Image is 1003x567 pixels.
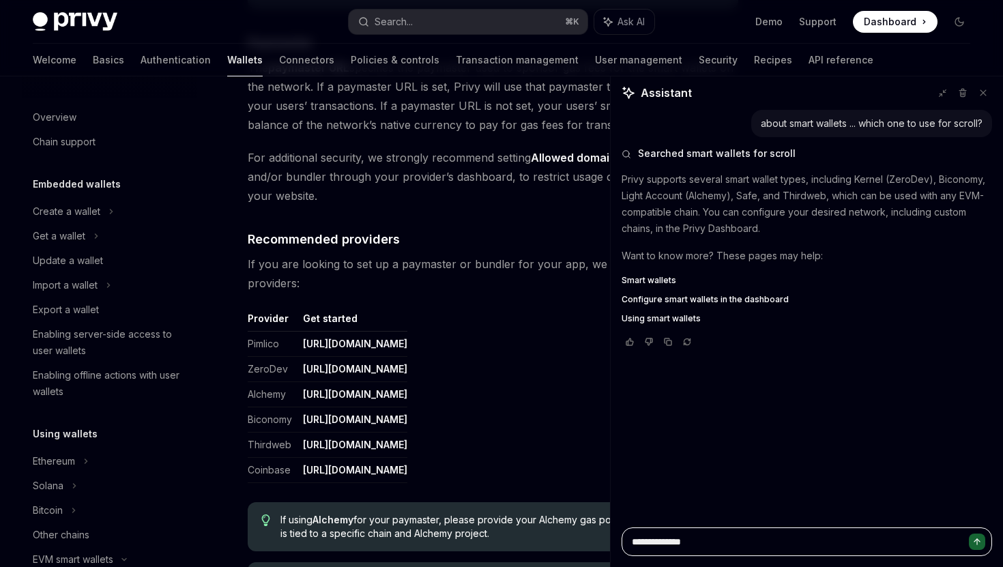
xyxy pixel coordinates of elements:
[33,527,89,543] div: Other chains
[33,478,63,494] div: Solana
[761,117,983,130] div: about smart wallets ... which one to use for scroll?
[595,44,682,76] a: User management
[33,367,188,400] div: Enabling offline actions with user wallets
[248,312,297,332] th: Provider
[456,44,579,76] a: Transaction management
[864,15,916,29] span: Dashboard
[853,11,937,33] a: Dashboard
[22,322,197,363] a: Enabling server-side access to user wallets
[622,147,992,160] button: Searched smart wallets for scroll
[312,514,353,525] strong: Alchemy
[375,14,413,30] div: Search...
[33,252,103,269] div: Update a wallet
[617,15,645,29] span: Ask AI
[799,15,837,29] a: Support
[622,294,992,305] a: Configure smart wallets in the dashboard
[809,44,873,76] a: API reference
[248,148,738,205] span: For additional security, we strongly recommend setting for your paymaster and/or bundler through ...
[33,228,85,244] div: Get a wallet
[303,413,407,426] a: [URL][DOMAIN_NAME]
[33,12,117,31] img: dark logo
[33,109,76,126] div: Overview
[93,44,124,76] a: Basics
[279,44,334,76] a: Connectors
[227,44,263,76] a: Wallets
[33,44,76,76] a: Welcome
[622,248,992,264] p: Want to know more? These pages may help:
[297,312,407,332] th: Get started
[22,363,197,404] a: Enabling offline actions with user wallets
[622,294,789,305] span: Configure smart wallets in the dashboard
[141,44,211,76] a: Authentication
[641,85,692,101] span: Assistant
[303,388,407,401] a: [URL][DOMAIN_NAME]
[22,297,197,322] a: Export a wallet
[22,105,197,130] a: Overview
[531,151,622,164] strong: Allowed domains
[248,230,400,248] span: Recommended providers
[248,432,297,457] td: Thirdweb
[33,426,98,442] h5: Using wallets
[33,176,121,192] h5: Embedded wallets
[303,363,407,375] a: [URL][DOMAIN_NAME]
[33,326,188,359] div: Enabling server-side access to user wallets
[33,203,100,220] div: Create a wallet
[33,302,99,318] div: Export a wallet
[248,58,738,134] span: The specifies the paymaster used to sponsor gas fees for the smart wallets on the network. If a p...
[622,171,992,237] p: Privy supports several smart wallet types, including Kernel (ZeroDev), Biconomy, Light Account (A...
[33,277,98,293] div: Import a wallet
[22,248,197,273] a: Update a wallet
[248,407,297,432] td: Biconomy
[248,331,297,356] td: Pimlico
[22,523,197,547] a: Other chains
[351,44,439,76] a: Policies & controls
[248,381,297,407] td: Alchemy
[22,130,197,154] a: Chain support
[280,513,725,540] span: If using for your paymaster, please provide your Alchemy gas policy ID. Each gas policy ID is tie...
[248,457,297,482] td: Coinbase
[755,15,783,29] a: Demo
[622,275,992,286] a: Smart wallets
[969,534,985,550] button: Send message
[349,10,587,34] button: Search...⌘K
[248,356,297,381] td: ZeroDev
[248,255,738,293] span: If you are looking to set up a paymaster or bundler for your app, we suggest the following provid...
[33,453,75,469] div: Ethereum
[33,134,96,150] div: Chain support
[594,10,654,34] button: Ask AI
[622,313,701,324] span: Using smart wallets
[33,502,63,519] div: Bitcoin
[303,464,407,476] a: [URL][DOMAIN_NAME]
[622,313,992,324] a: Using smart wallets
[754,44,792,76] a: Recipes
[565,16,579,27] span: ⌘ K
[261,514,271,527] svg: Tip
[638,147,796,160] span: Searched smart wallets for scroll
[622,275,676,286] span: Smart wallets
[303,338,407,350] a: [URL][DOMAIN_NAME]
[948,11,970,33] button: Toggle dark mode
[699,44,738,76] a: Security
[303,439,407,451] a: [URL][DOMAIN_NAME]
